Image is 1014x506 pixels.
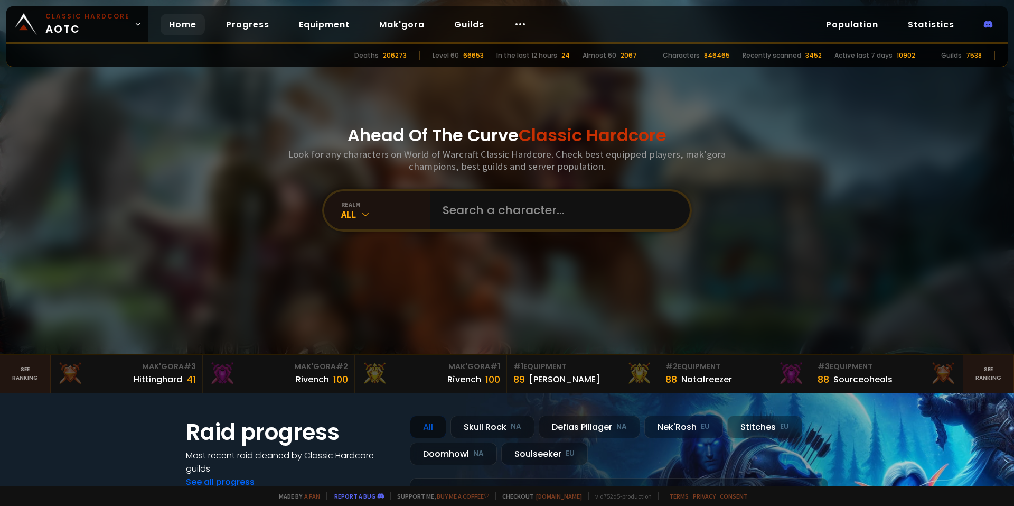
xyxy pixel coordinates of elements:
span: Classic Hardcore [519,123,666,147]
div: Rîvench [447,373,481,386]
span: Checkout [495,492,582,500]
div: Equipment [513,361,652,372]
div: Sourceoheals [833,373,893,386]
div: 846465 [704,51,730,60]
small: EU [701,421,710,432]
span: AOTC [45,12,130,37]
div: Defias Pillager [539,416,640,438]
div: Almost 60 [583,51,616,60]
a: Seeranking [963,355,1014,393]
a: Progress [218,14,278,35]
span: # 1 [490,361,500,372]
div: All [341,208,430,220]
div: Mak'Gora [361,361,500,372]
h4: Most recent raid cleaned by Classic Hardcore guilds [186,449,397,475]
input: Search a character... [436,191,677,229]
a: Mak'gora [371,14,433,35]
div: [PERSON_NAME] [529,373,600,386]
div: Rivench [296,373,329,386]
div: 7538 [966,51,982,60]
a: #3Equipment88Sourceoheals [811,355,963,393]
h1: Raid progress [186,416,397,449]
span: # 2 [336,361,348,372]
a: Population [818,14,887,35]
div: Equipment [818,361,956,372]
div: In the last 12 hours [496,51,557,60]
div: 89 [513,372,525,387]
span: # 1 [513,361,523,372]
small: EU [780,421,789,432]
div: Recently scanned [743,51,801,60]
div: Mak'Gora [209,361,348,372]
span: v. d752d5 - production [588,492,652,500]
a: Home [161,14,205,35]
small: EU [566,448,575,459]
a: #1Equipment89[PERSON_NAME] [507,355,659,393]
a: #2Equipment88Notafreezer [659,355,811,393]
a: Mak'Gora#2Rivench100 [203,355,355,393]
div: Mak'Gora [57,361,196,372]
a: Buy me a coffee [437,492,489,500]
a: [DOMAIN_NAME] [536,492,582,500]
small: Classic Hardcore [45,12,130,21]
a: Equipment [290,14,358,35]
small: NA [473,448,484,459]
div: 66653 [463,51,484,60]
div: Hittinghard [134,373,182,386]
a: a fan [304,492,320,500]
div: All [410,416,446,438]
div: 100 [485,372,500,387]
div: Level 60 [433,51,459,60]
a: Terms [669,492,689,500]
div: 88 [818,372,829,387]
a: Classic HardcoreAOTC [6,6,148,42]
a: Mak'Gora#3Hittinghard41 [51,355,203,393]
div: Nek'Rosh [644,416,723,438]
div: Equipment [665,361,804,372]
span: # 3 [184,361,196,372]
a: Consent [720,492,748,500]
div: 2067 [621,51,637,60]
div: 88 [665,372,677,387]
div: 10902 [897,51,915,60]
span: # 3 [818,361,830,372]
div: 206273 [383,51,407,60]
div: Soulseeker [501,443,588,465]
h1: Ahead Of The Curve [348,123,666,148]
div: Doomhowl [410,443,497,465]
span: # 2 [665,361,678,372]
small: NA [616,421,627,432]
a: Statistics [899,14,963,35]
a: Privacy [693,492,716,500]
span: Made by [273,492,320,500]
div: Skull Rock [450,416,534,438]
a: See all progress [186,476,255,488]
div: 41 [186,372,196,387]
a: Guilds [446,14,493,35]
div: 24 [561,51,570,60]
div: 100 [333,372,348,387]
a: a month agozgpetri on godDefias Pillager8 /90 [410,478,828,506]
span: Support me, [390,492,489,500]
h3: Look for any characters on World of Warcraft Classic Hardcore. Check best equipped players, mak'g... [284,148,730,172]
div: realm [341,200,430,208]
div: Active last 7 days [834,51,893,60]
div: Characters [663,51,700,60]
div: Stitches [727,416,802,438]
small: NA [511,421,521,432]
div: Guilds [941,51,962,60]
a: Report a bug [334,492,375,500]
div: Deaths [354,51,379,60]
div: 3452 [805,51,822,60]
a: Mak'Gora#1Rîvench100 [355,355,507,393]
div: Notafreezer [681,373,732,386]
